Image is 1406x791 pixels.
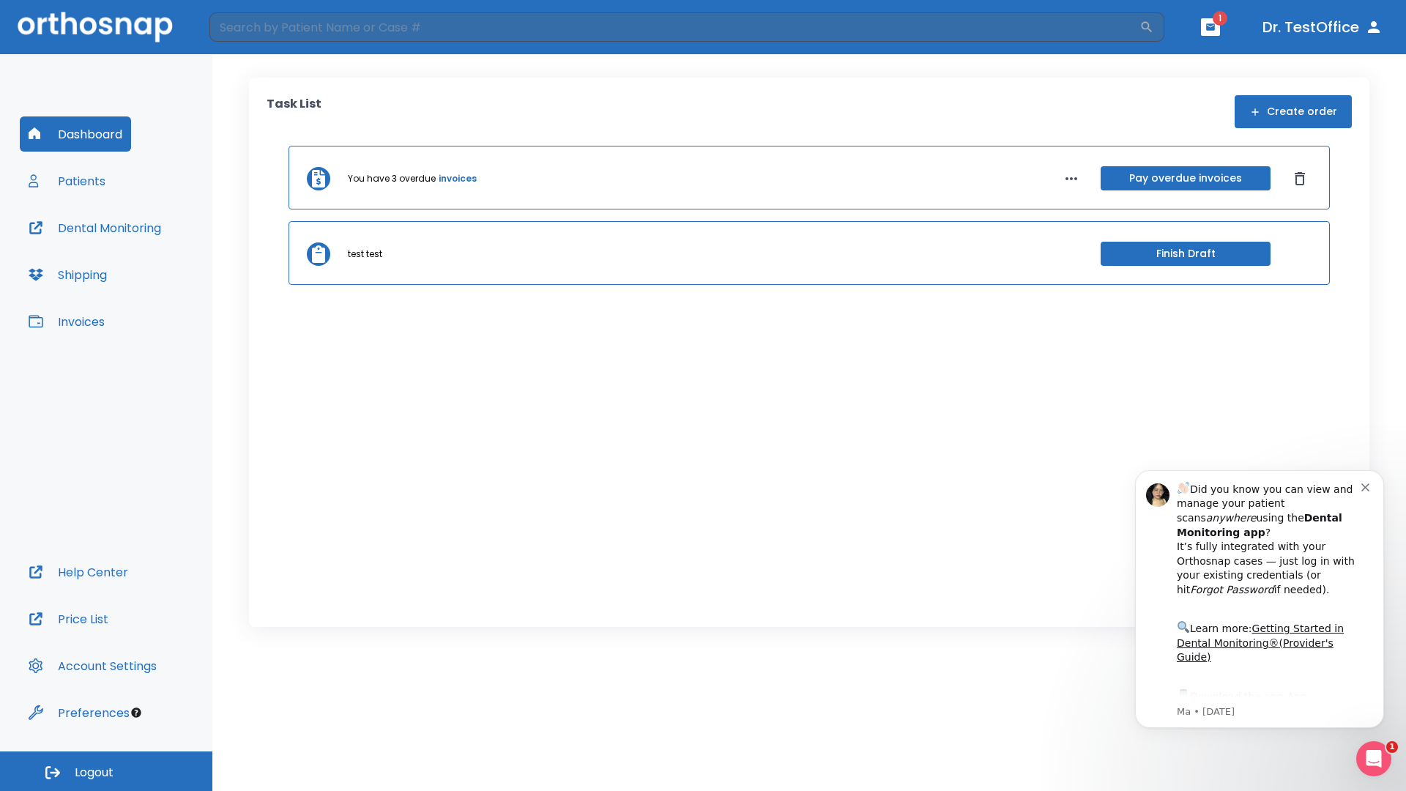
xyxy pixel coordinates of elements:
[64,242,194,269] a: App Store
[248,31,260,43] button: Dismiss notification
[64,257,248,270] p: Message from Ma, sent 3w ago
[75,765,114,781] span: Logout
[267,95,321,128] p: Task List
[64,239,248,313] div: Download the app: | ​ Let us know if you need help getting started!
[18,12,173,42] img: Orthosnap
[348,248,382,261] p: test test
[20,648,165,683] button: Account Settings
[20,554,137,590] button: Help Center
[348,172,436,185] p: You have 3 overdue
[1213,11,1227,26] span: 1
[209,12,1139,42] input: Search by Patient Name or Case #
[1257,14,1388,40] button: Dr. TestOffice
[1386,741,1398,753] span: 1
[1101,166,1271,190] button: Pay overdue invoices
[130,706,143,719] div: Tooltip anchor
[1235,95,1352,128] button: Create order
[20,304,114,339] button: Invoices
[1356,741,1391,776] iframe: Intercom live chat
[20,163,114,198] button: Patients
[1101,242,1271,266] button: Finish Draft
[20,601,117,636] button: Price List
[1113,448,1406,751] iframe: Intercom notifications message
[20,695,138,730] button: Preferences
[1288,167,1312,190] button: Dismiss
[20,257,116,292] button: Shipping
[20,116,131,152] button: Dashboard
[439,172,477,185] a: invoices
[20,210,170,245] button: Dental Monitoring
